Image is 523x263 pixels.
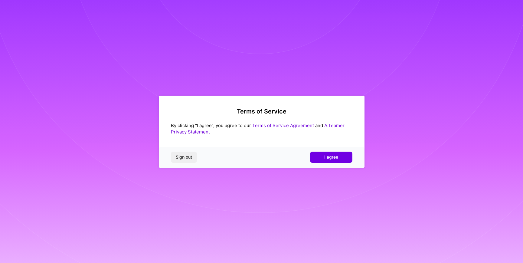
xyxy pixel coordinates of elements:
[176,154,192,160] span: Sign out
[171,152,197,163] button: Sign out
[171,122,352,135] div: By clicking "I agree", you agree to our and
[171,108,352,115] h2: Terms of Service
[310,152,352,163] button: I agree
[252,123,314,128] a: Terms of Service Agreement
[324,154,338,160] span: I agree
